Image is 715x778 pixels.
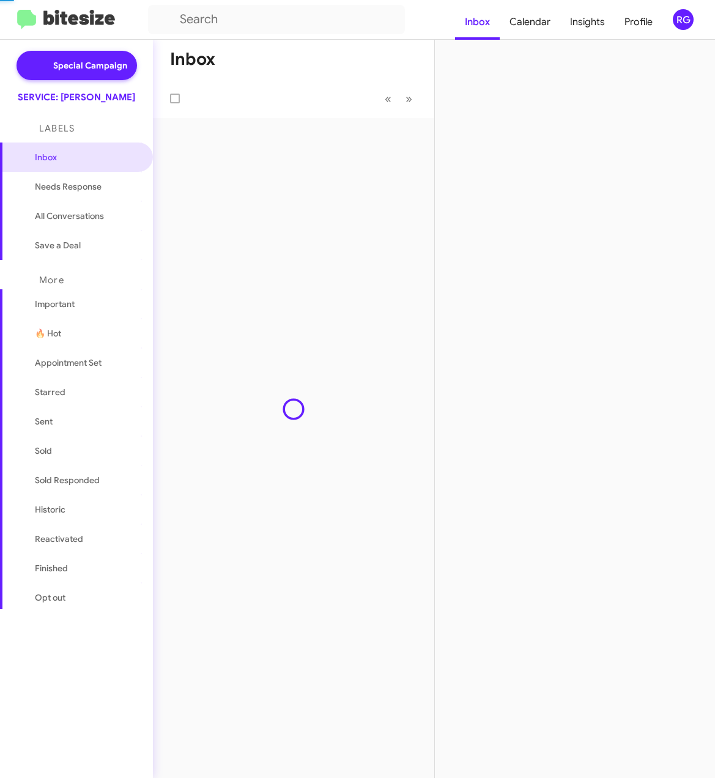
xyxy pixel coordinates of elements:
span: Labels [39,123,75,134]
span: Starred [35,386,65,398]
span: Inbox [35,151,139,163]
a: Calendar [500,4,560,40]
span: Finished [35,562,68,574]
div: RG [673,9,694,30]
span: Opt out [35,591,65,604]
span: Special Campaign [53,59,127,72]
button: Previous [377,86,399,111]
a: Insights [560,4,615,40]
button: RG [662,9,702,30]
span: All Conversations [35,210,104,222]
span: » [406,91,412,106]
span: Sent [35,415,53,428]
input: Search [148,5,405,34]
span: « [385,91,391,106]
span: Needs Response [35,180,139,193]
span: Appointment Set [35,357,102,369]
a: Inbox [455,4,500,40]
div: SERVICE: [PERSON_NAME] [18,91,135,103]
h1: Inbox [170,50,215,69]
span: More [39,275,64,286]
span: Save a Deal [35,239,81,251]
a: Special Campaign [17,51,137,80]
span: Historic [35,503,65,516]
nav: Page navigation example [378,86,420,111]
span: Important [35,298,139,310]
span: Sold [35,445,52,457]
a: Profile [615,4,662,40]
button: Next [398,86,420,111]
span: Reactivated [35,533,83,545]
span: 🔥 Hot [35,327,61,339]
span: Sold Responded [35,474,100,486]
